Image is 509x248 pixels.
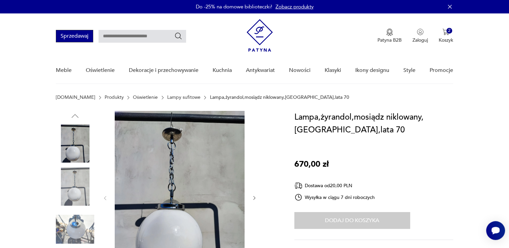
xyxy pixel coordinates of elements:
a: Lampy sufitowe [167,95,201,100]
a: Style [403,57,415,83]
img: Ikona koszyka [442,29,449,35]
iframe: Smartsupp widget button [486,221,505,240]
a: Antykwariat [246,57,275,83]
button: Szukaj [174,32,182,40]
a: Oświetlenie [86,57,115,83]
button: 2Koszyk [439,29,453,43]
img: Ikona medalu [386,29,393,36]
a: Produkty [105,95,124,100]
p: Lampa,żyrandol,mosiądz niklowany,[GEOGRAPHIC_DATA],lata 70 [210,95,349,100]
a: Ikony designu [355,57,389,83]
p: Koszyk [439,37,453,43]
a: Zobacz produkty [276,3,314,10]
h1: Lampa,żyrandol,mosiądz niklowany,[GEOGRAPHIC_DATA],lata 70 [294,111,453,136]
img: Zdjęcie produktu Lampa,żyrandol,mosiądz niklowany,Murano,lata 70 [56,124,94,163]
a: Sprzedawaj [56,34,93,39]
img: Ikona dostawy [294,181,302,190]
button: Patyna B2B [377,29,402,43]
a: Kuchnia [213,57,232,83]
div: Dostawa od 20,00 PLN [294,181,375,190]
p: Patyna B2B [377,37,402,43]
p: Do -25% na domowe biblioteczki! [196,3,272,10]
a: Promocje [430,57,453,83]
a: [DOMAIN_NAME] [56,95,95,100]
button: Zaloguj [412,29,428,43]
p: Zaloguj [412,37,428,43]
p: 670,00 zł [294,158,329,171]
div: 2 [446,28,452,34]
a: Meble [56,57,72,83]
img: Ikonka użytkownika [417,29,424,35]
img: Patyna - sklep z meblami i dekoracjami vintage [247,19,273,52]
div: Wysyłka w ciągu 7 dni roboczych [294,193,375,201]
a: Nowości [289,57,311,83]
button: Sprzedawaj [56,30,93,42]
a: Klasyki [325,57,341,83]
a: Oświetlenie [133,95,158,100]
a: Ikona medaluPatyna B2B [377,29,402,43]
img: Zdjęcie produktu Lampa,żyrandol,mosiądz niklowany,Murano,lata 70 [56,167,94,206]
a: Dekoracje i przechowywanie [129,57,198,83]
